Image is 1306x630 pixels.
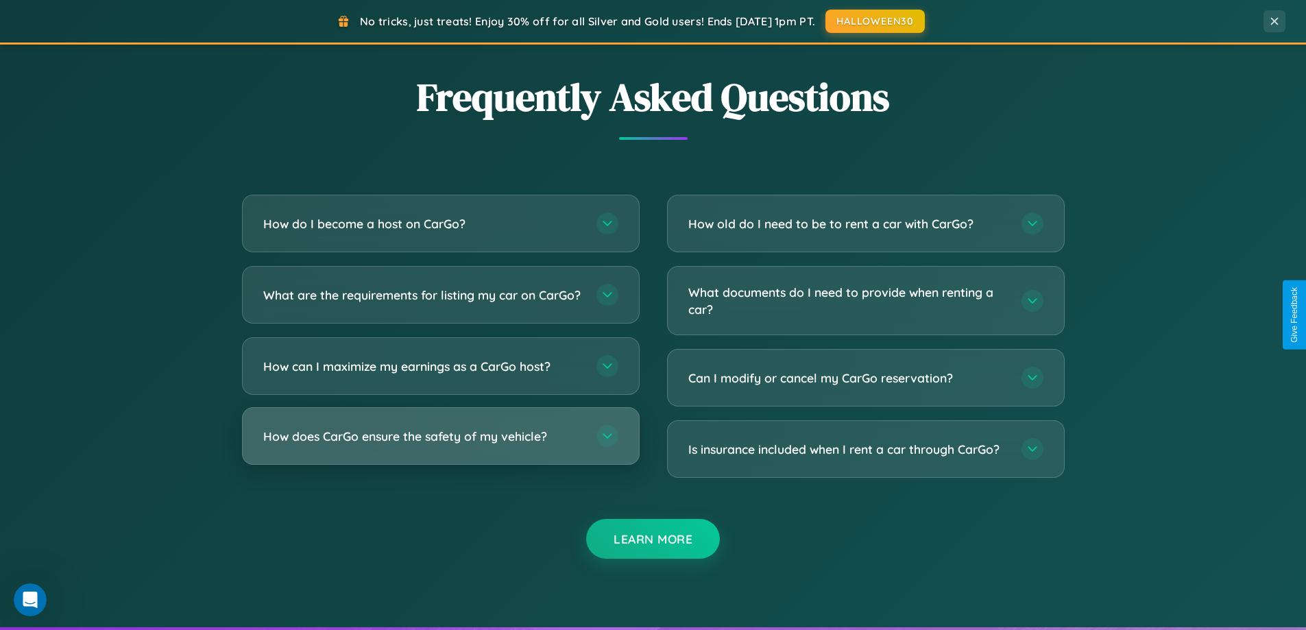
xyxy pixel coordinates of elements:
h3: How can I maximize my earnings as a CarGo host? [263,358,583,375]
h3: How do I become a host on CarGo? [263,215,583,232]
h3: What documents do I need to provide when renting a car? [688,284,1008,317]
h3: How old do I need to be to rent a car with CarGo? [688,215,1008,232]
h3: What are the requirements for listing my car on CarGo? [263,287,583,304]
h3: Can I modify or cancel my CarGo reservation? [688,369,1008,387]
div: Give Feedback [1290,287,1299,343]
button: Learn More [586,519,720,559]
h2: Frequently Asked Questions [242,71,1065,123]
h3: Is insurance included when I rent a car through CarGo? [688,441,1008,458]
button: HALLOWEEN30 [825,10,925,33]
span: No tricks, just treats! Enjoy 30% off for all Silver and Gold users! Ends [DATE] 1pm PT. [360,14,815,28]
h3: How does CarGo ensure the safety of my vehicle? [263,428,583,445]
iframe: Intercom live chat [14,583,47,616]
